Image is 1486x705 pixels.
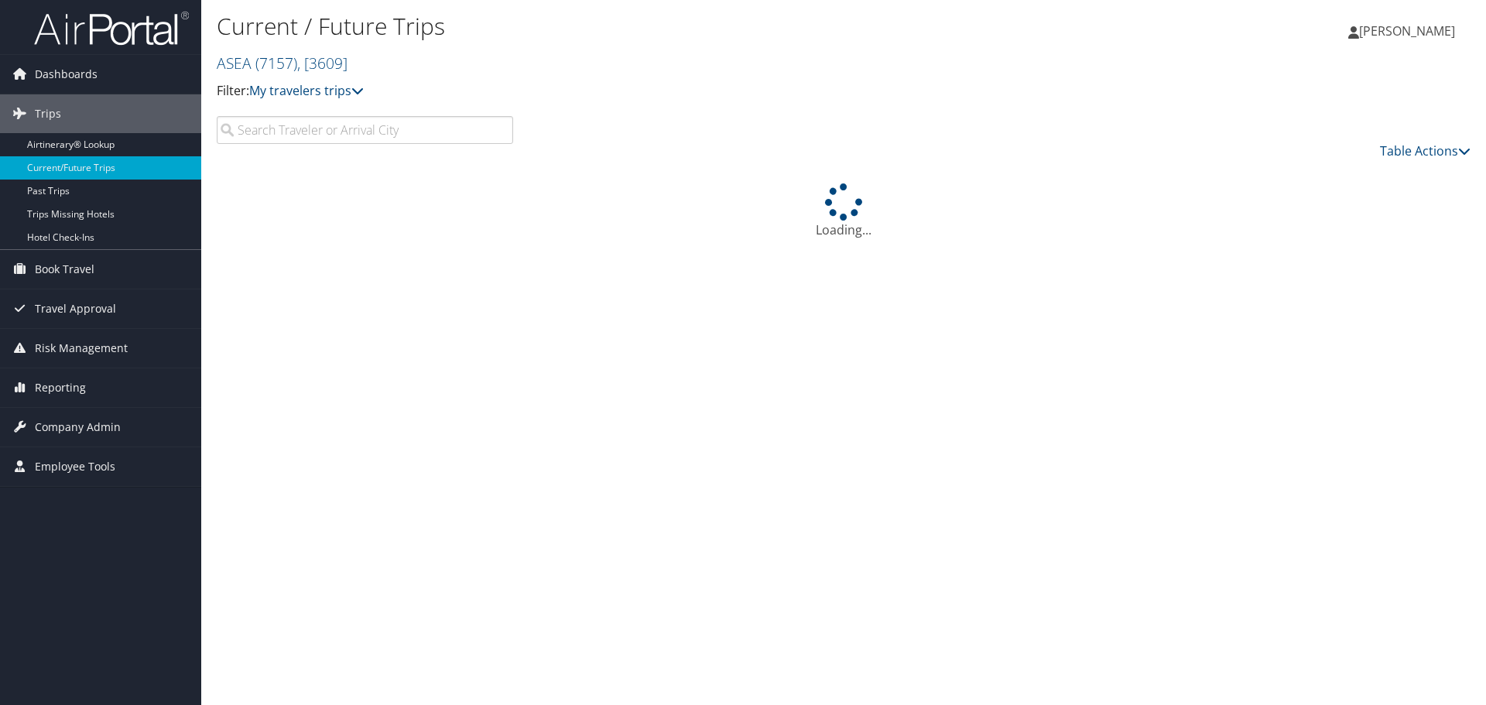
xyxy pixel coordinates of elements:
[1359,22,1455,39] span: [PERSON_NAME]
[35,447,115,486] span: Employee Tools
[1348,8,1471,54] a: [PERSON_NAME]
[249,82,364,99] a: My travelers trips
[255,53,297,74] span: ( 7157 )
[217,116,513,144] input: Search Traveler or Arrival City
[1380,142,1471,159] a: Table Actions
[217,183,1471,239] div: Loading...
[217,53,348,74] a: ASEA
[35,329,128,368] span: Risk Management
[35,250,94,289] span: Book Travel
[35,289,116,328] span: Travel Approval
[34,10,189,46] img: airportal-logo.png
[35,368,86,407] span: Reporting
[217,81,1053,101] p: Filter:
[35,408,121,447] span: Company Admin
[297,53,348,74] span: , [ 3609 ]
[35,94,61,133] span: Trips
[217,10,1053,43] h1: Current / Future Trips
[35,55,98,94] span: Dashboards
